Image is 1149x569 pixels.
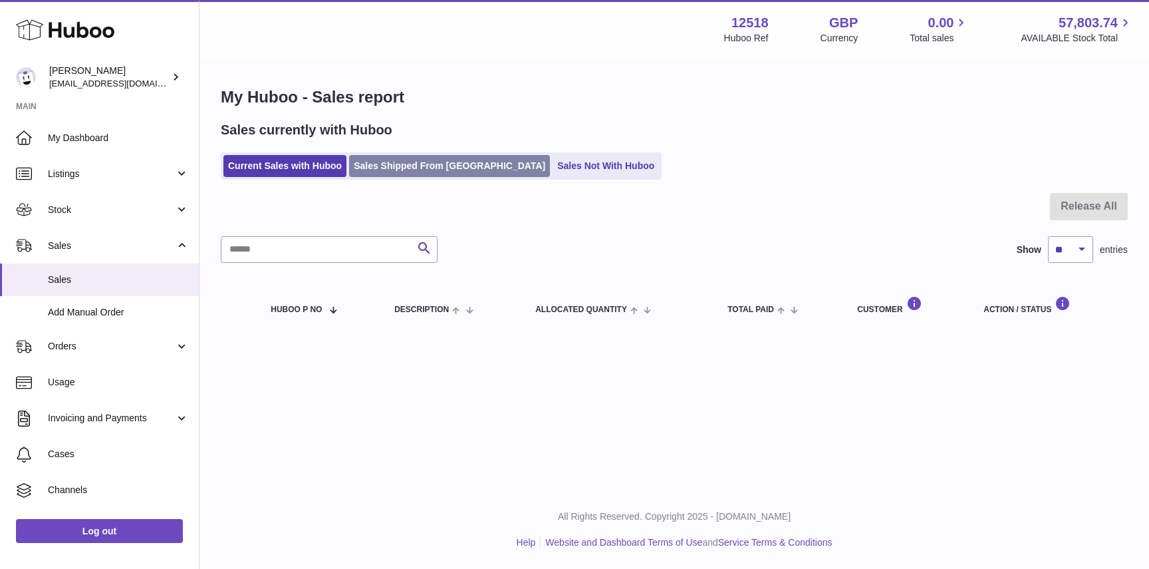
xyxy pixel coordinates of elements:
[210,510,1138,523] p: All Rights Reserved. Copyright 2025 - [DOMAIN_NAME]
[271,305,322,314] span: Huboo P no
[545,537,702,548] a: Website and Dashboard Terms of Use
[48,274,189,286] span: Sales
[349,155,550,177] a: Sales Shipped From [GEOGRAPHIC_DATA]
[223,155,346,177] a: Current Sales with Huboo
[48,168,175,180] span: Listings
[48,412,175,425] span: Invoicing and Payments
[48,204,175,216] span: Stock
[16,519,183,543] a: Log out
[910,32,969,45] span: Total sales
[1017,244,1041,256] label: Show
[48,306,189,319] span: Add Manual Order
[221,87,1128,108] h1: My Huboo - Sales report
[49,65,169,90] div: [PERSON_NAME]
[535,305,627,314] span: ALLOCATED Quantity
[48,240,175,252] span: Sales
[48,484,189,496] span: Channels
[731,14,769,32] strong: 12518
[221,121,392,139] h2: Sales currently with Huboo
[857,296,957,314] div: Customer
[541,536,832,549] li: and
[821,32,858,45] div: Currency
[48,448,189,461] span: Cases
[48,340,175,353] span: Orders
[553,155,659,177] a: Sales Not With Huboo
[394,305,449,314] span: Description
[910,14,969,45] a: 0.00 Total sales
[718,537,832,548] a: Service Terms & Conditions
[1021,14,1133,45] a: 57,803.74 AVAILABLE Stock Total
[49,78,195,89] span: [EMAIL_ADDRESS][DOMAIN_NAME]
[724,32,769,45] div: Huboo Ref
[928,14,954,32] span: 0.00
[1100,244,1128,256] span: entries
[727,305,774,314] span: Total paid
[48,376,189,389] span: Usage
[1021,32,1133,45] span: AVAILABLE Stock Total
[48,132,189,144] span: My Dashboard
[983,296,1114,314] div: Action / Status
[517,537,536,548] a: Help
[16,67,36,87] img: caitlin@fancylamp.co
[1059,14,1118,32] span: 57,803.74
[829,14,858,32] strong: GBP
